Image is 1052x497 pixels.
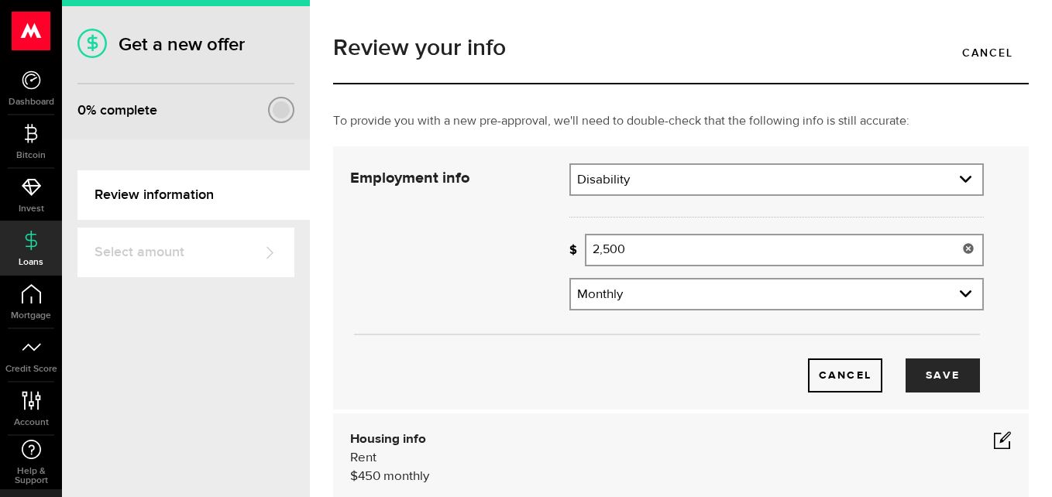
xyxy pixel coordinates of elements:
strong: Employment info [350,170,469,186]
div: % complete [77,97,157,125]
span: 450 [358,470,380,483]
h1: Get a new offer [77,33,294,56]
a: expand select [571,165,982,194]
a: Review information [77,170,310,220]
span: $ [350,470,358,483]
a: Select amount [77,228,294,277]
button: Open LiveChat chat widget [12,6,59,53]
a: expand select [571,279,982,309]
p: To provide you with a new pre-approval, we'll need to double-check that the following info is sti... [333,112,1029,131]
span: 0 [77,102,86,118]
a: Cancel [947,36,1029,69]
span: Rent [350,451,376,464]
b: Housing info [350,433,426,446]
button: Cancel [808,358,882,392]
span: monthly [383,470,429,483]
h1: Review your info [333,36,1029,60]
button: Save [906,358,980,392]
